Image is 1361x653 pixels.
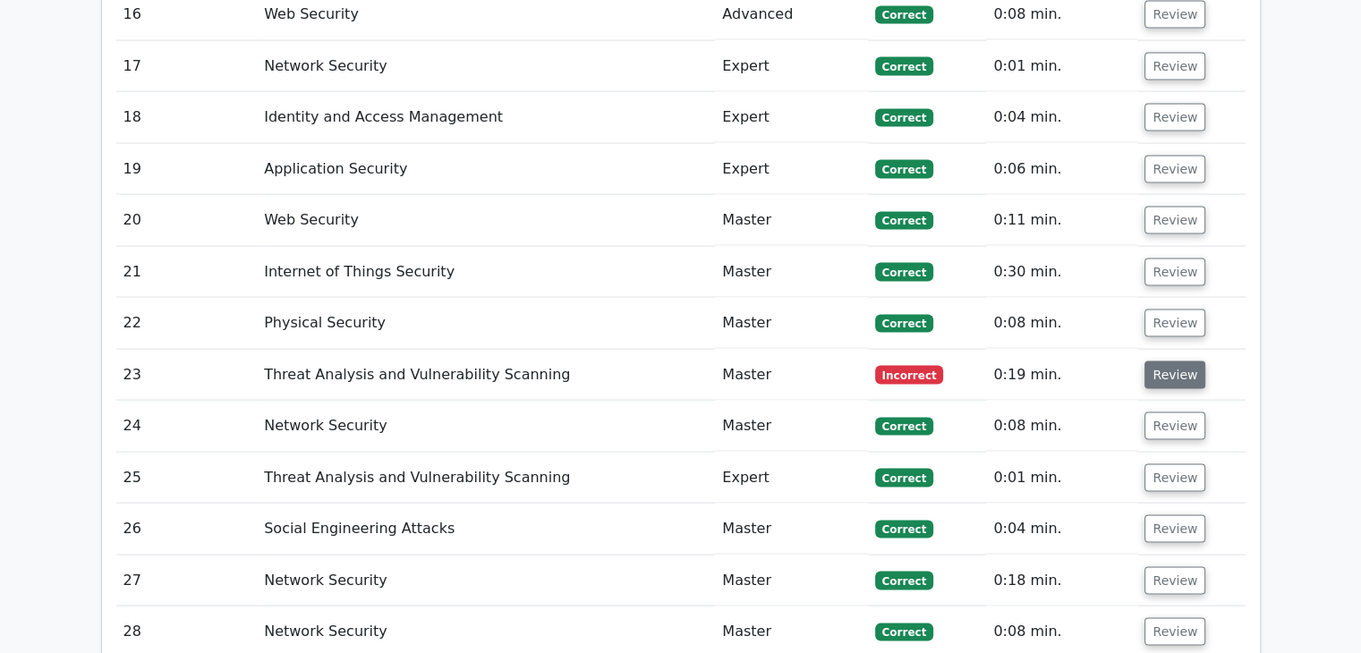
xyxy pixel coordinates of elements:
[986,144,1137,195] td: 0:06 min.
[257,298,715,349] td: Physical Security
[715,350,867,401] td: Master
[257,247,715,298] td: Internet of Things Security
[875,521,933,539] span: Correct
[1144,310,1205,337] button: Review
[986,555,1137,606] td: 0:18 min.
[875,109,933,127] span: Correct
[257,350,715,401] td: Threat Analysis and Vulnerability Scanning
[116,555,258,606] td: 27
[1144,567,1205,595] button: Review
[257,41,715,92] td: Network Security
[1144,53,1205,81] button: Review
[116,350,258,401] td: 23
[257,555,715,606] td: Network Security
[875,160,933,178] span: Correct
[875,366,944,384] span: Incorrect
[875,469,933,487] span: Correct
[1144,361,1205,389] button: Review
[715,247,867,298] td: Master
[986,401,1137,452] td: 0:08 min.
[116,41,258,92] td: 17
[875,623,933,641] span: Correct
[986,298,1137,349] td: 0:08 min.
[257,144,715,195] td: Application Security
[986,350,1137,401] td: 0:19 min.
[116,92,258,143] td: 18
[875,263,933,281] span: Correct
[1144,207,1205,234] button: Review
[1144,156,1205,183] button: Review
[715,144,867,195] td: Expert
[715,453,867,504] td: Expert
[875,315,933,333] span: Correct
[715,401,867,452] td: Master
[1144,1,1205,29] button: Review
[715,298,867,349] td: Master
[715,555,867,606] td: Master
[986,41,1137,92] td: 0:01 min.
[986,92,1137,143] td: 0:04 min.
[875,57,933,75] span: Correct
[1144,464,1205,492] button: Review
[986,247,1137,298] td: 0:30 min.
[257,504,715,555] td: Social Engineering Attacks
[1144,515,1205,543] button: Review
[715,41,867,92] td: Expert
[116,401,258,452] td: 24
[875,572,933,589] span: Correct
[986,195,1137,246] td: 0:11 min.
[116,298,258,349] td: 22
[116,504,258,555] td: 26
[875,212,933,230] span: Correct
[1144,412,1205,440] button: Review
[986,453,1137,504] td: 0:01 min.
[986,504,1137,555] td: 0:04 min.
[116,453,258,504] td: 25
[1144,104,1205,131] button: Review
[715,195,867,246] td: Master
[875,6,933,24] span: Correct
[116,144,258,195] td: 19
[116,195,258,246] td: 20
[1144,618,1205,646] button: Review
[875,418,933,436] span: Correct
[1144,259,1205,286] button: Review
[116,247,258,298] td: 21
[257,92,715,143] td: Identity and Access Management
[715,92,867,143] td: Expert
[257,195,715,246] td: Web Security
[257,401,715,452] td: Network Security
[715,504,867,555] td: Master
[257,453,715,504] td: Threat Analysis and Vulnerability Scanning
